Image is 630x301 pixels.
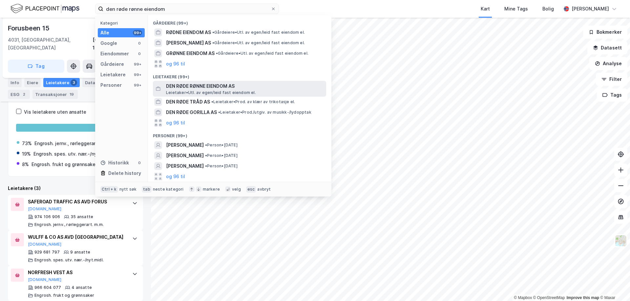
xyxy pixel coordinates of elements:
[166,60,185,68] button: og 96 til
[10,3,79,14] img: logo.f888ab2527a4732fd821a326f86c7f29.svg
[34,140,111,147] div: Engrosh. jernv., rørleggerart. m.m.
[205,153,238,158] span: Person • [DATE]
[212,40,305,46] span: Gårdeiere • Utl. av egen/leid fast eiendom el.
[589,57,627,70] button: Analyse
[137,160,142,165] div: 0
[212,30,305,35] span: Gårdeiere • Utl. av egen/leid fast eiendom el.
[572,5,609,13] div: [PERSON_NAME]
[166,108,217,116] span: DEN RØDE GORILLA AS
[100,29,109,37] div: Alle
[166,141,204,149] span: [PERSON_NAME]
[148,69,331,81] div: Leietakere (99+)
[153,187,184,192] div: neste kategori
[166,49,215,57] span: GRØNNE EIENDOM AS
[148,128,331,140] div: Personer (99+)
[8,78,22,87] div: Info
[133,62,142,67] div: 99+
[148,15,331,27] div: Gårdeiere (99+)
[28,233,126,241] div: WULFF & CO AS AVD [GEOGRAPHIC_DATA]
[34,257,104,263] div: Engrosh. spes. utv. nær.-/nyt.midl.
[100,186,118,193] div: Ctrl + k
[32,90,78,99] div: Transaksjoner
[205,153,207,158] span: •
[22,150,31,158] div: 19%
[166,119,185,127] button: og 96 til
[100,71,126,79] div: Leietakere
[100,159,129,167] div: Historikk
[34,250,60,255] div: 929 681 797
[205,142,207,147] span: •
[137,41,142,46] div: 0
[34,293,94,298] div: Engrosh. frukt og grønnsaker
[8,184,143,192] div: Leietakere (3)
[216,51,308,56] span: Gårdeiere • Utl. av egen/leid fast eiendom el.
[542,5,554,13] div: Bolig
[28,198,126,206] div: SAFEROAD TRAFFIC AS AVD FORUS
[257,187,271,192] div: avbryt
[28,242,62,247] button: [DOMAIN_NAME]
[70,250,90,255] div: 9 ansatte
[232,187,241,192] div: velg
[8,90,30,99] div: ESG
[587,41,627,54] button: Datasett
[216,51,218,56] span: •
[567,295,599,300] a: Improve this map
[205,163,207,168] span: •
[71,79,77,86] div: 3
[166,152,204,160] span: [PERSON_NAME]
[100,81,122,89] div: Personer
[514,295,532,300] a: Mapbox
[100,50,129,58] div: Eiendommer
[137,51,142,56] div: 0
[596,73,627,86] button: Filter
[205,142,238,148] span: Person • [DATE]
[583,26,627,39] button: Bokmerker
[71,214,93,219] div: 35 ansatte
[100,21,145,26] div: Kategori
[22,160,29,168] div: 8%
[166,173,185,180] button: og 96 til
[166,82,324,90] span: DEN RØDE RØNNE EIENDOM AS
[211,99,213,104] span: •
[218,110,220,115] span: •
[8,60,64,73] button: Tag
[205,163,238,169] span: Person • [DATE]
[142,186,152,193] div: tab
[211,99,295,104] span: Leietaker • Prod. av klær av trikotasje el.
[34,222,104,227] div: Engrosh. jernv., rørleggerart. m.m.
[504,5,528,13] div: Mine Tags
[246,186,256,193] div: esc
[31,160,97,168] div: Engrosh. frukt og grønnsaker
[28,277,62,282] button: [DOMAIN_NAME]
[119,187,137,192] div: nytt søk
[597,88,627,102] button: Tags
[203,187,220,192] div: markere
[615,235,627,247] img: Z
[166,39,211,47] span: [PERSON_NAME] AS
[24,108,86,116] div: Vis leietakere uten ansatte
[166,90,256,95] span: Leietaker • Utl. av egen/leid fast eiendom el.
[24,78,41,87] div: Eiere
[72,285,92,290] div: 4 ansatte
[8,36,93,52] div: 4031, [GEOGRAPHIC_DATA], [GEOGRAPHIC_DATA]
[100,60,124,68] div: Gårdeiere
[212,40,214,45] span: •
[28,206,62,212] button: [DOMAIN_NAME]
[33,150,111,158] div: Engrosh. spes. utv. nær.-/nyt.midl.
[82,78,115,87] div: Datasett
[133,72,142,77] div: 99+
[133,30,142,35] div: 99+
[218,110,311,115] span: Leietaker • Prod./utgiv. av musikk-/lydopptak
[108,169,141,177] div: Delete history
[21,91,27,98] div: 2
[8,23,51,33] div: Forusbeen 15
[28,269,126,276] div: NORFRESH VEST AS
[166,162,204,170] span: [PERSON_NAME]
[100,39,117,47] div: Google
[166,28,211,36] span: RØDNE EIENDOM AS
[93,36,143,52] div: [GEOGRAPHIC_DATA], 13/201
[597,270,630,301] iframe: Chat Widget
[533,295,565,300] a: OpenStreetMap
[43,78,80,87] div: Leietakere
